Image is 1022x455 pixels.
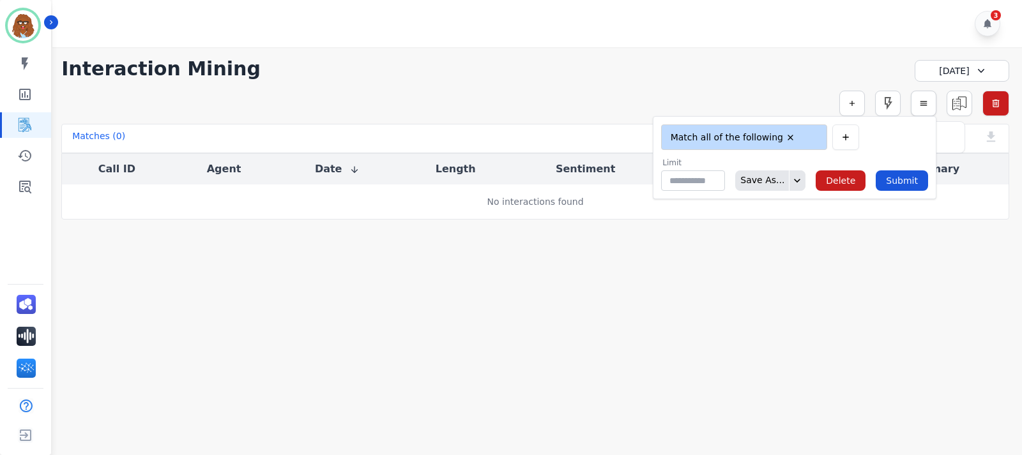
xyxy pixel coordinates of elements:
[664,130,819,145] ul: selected options
[915,60,1009,82] div: [DATE]
[61,57,261,80] h1: Interaction Mining
[315,161,360,177] button: Date
[8,10,38,41] img: Bordered avatar
[487,195,584,208] div: No interactions found
[662,158,725,168] label: Limit
[98,161,135,177] button: Call ID
[556,161,615,177] button: Sentiment
[876,170,928,191] button: Submit
[735,170,784,191] div: Save As...
[816,170,866,191] button: Delete
[786,133,795,142] button: Remove Match all of the following
[991,10,1001,20] div: 3
[207,161,241,177] button: Agent
[436,161,476,177] button: Length
[666,131,800,144] li: Match all of the following
[72,130,125,147] div: Matches ( 0 )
